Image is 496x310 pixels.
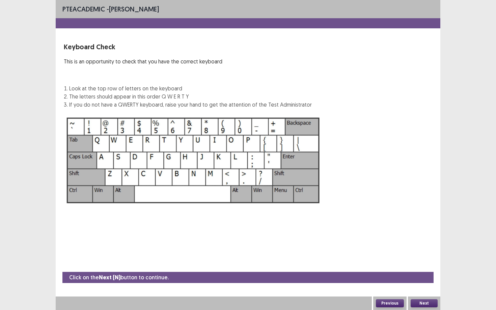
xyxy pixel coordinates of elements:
li: The letters should appear in this order Q W E R T Y [69,92,312,101]
strong: Next (N) [99,274,120,281]
span: PTE academic [62,5,105,13]
button: Previous [376,299,404,307]
p: This is an opportunity to check that you have the correct keyboard [64,57,312,65]
button: Next [411,299,438,307]
li: If you do not have a QWERTY keyboard, raise your hand to get the attention of the Test Administrator [69,101,312,109]
img: Keyboard Image [64,114,323,207]
p: Keyboard Check [64,42,312,52]
p: - [PERSON_NAME] [62,4,159,14]
p: Click on the button to continue. [69,273,169,282]
li: Look at the top row of letters on the keyboard [69,84,312,92]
